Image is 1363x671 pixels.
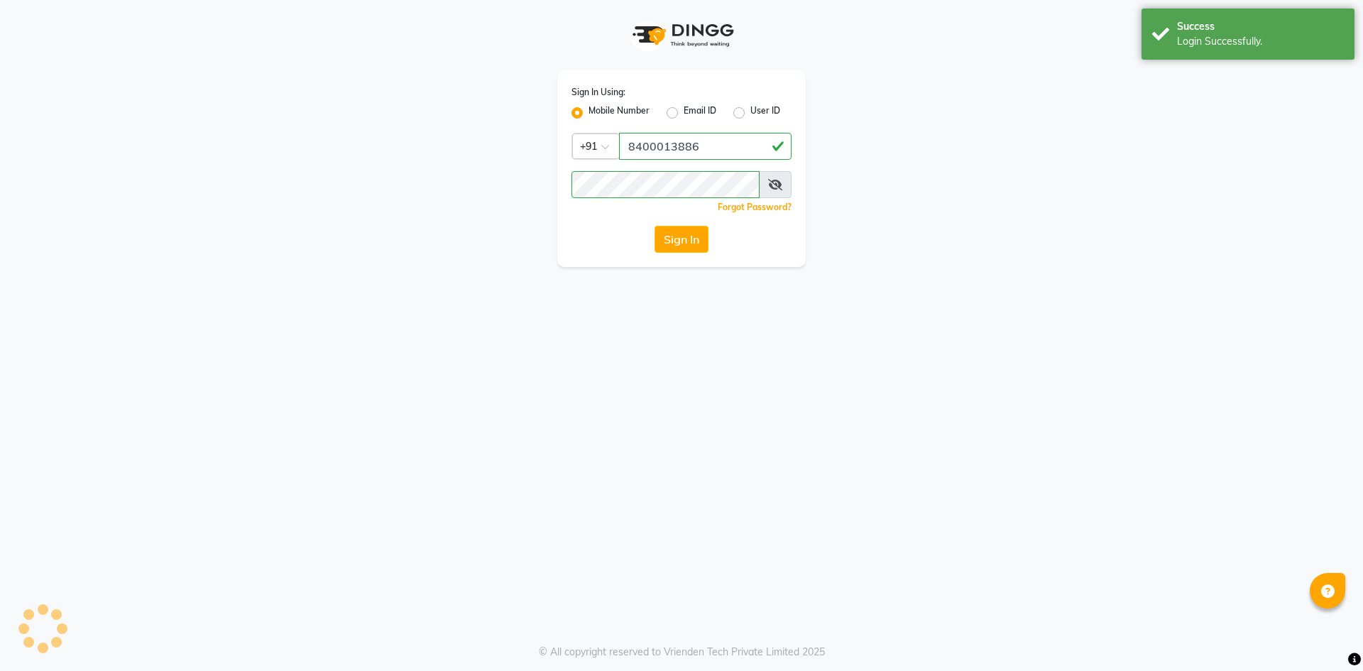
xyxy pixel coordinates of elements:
button: Sign In [655,226,708,253]
label: Sign In Using: [571,86,625,99]
label: User ID [750,104,780,121]
label: Email ID [684,104,716,121]
input: Username [571,171,760,198]
label: Mobile Number [589,104,650,121]
img: logo1.svg [625,14,738,56]
div: Success [1177,19,1344,34]
div: Login Successfully. [1177,34,1344,49]
iframe: chat widget [1303,614,1349,657]
input: Username [619,133,792,160]
a: Forgot Password? [718,202,792,212]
